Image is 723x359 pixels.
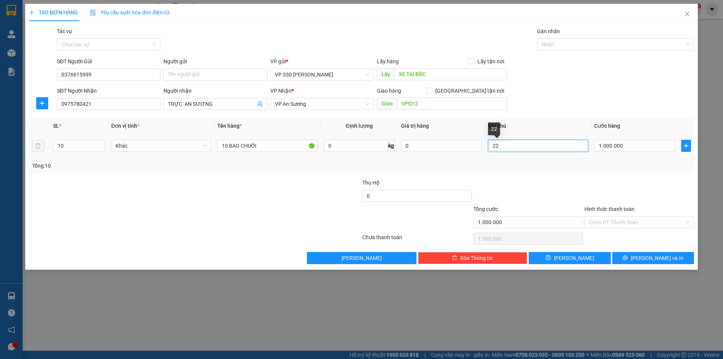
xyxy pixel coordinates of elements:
[397,98,507,110] input: Dọc đường
[460,254,493,262] span: Xóa Thông tin
[6,24,67,35] div: 0814316333
[90,9,169,15] span: Yêu cầu xuất hóa đơn điện tử
[488,122,500,135] div: 22
[217,123,242,129] span: Tên hàng
[362,180,380,186] span: Thu Hộ
[53,123,59,129] span: SL
[163,57,267,66] div: Người gửi
[346,123,373,129] span: Định lượng
[488,140,588,152] input: Ghi Chú
[32,140,44,152] button: delete
[72,26,158,52] span: CV [PERSON_NAME]
[32,162,279,170] div: Tổng: 10
[342,254,382,262] span: [PERSON_NAME]
[401,140,482,152] input: 0
[257,101,263,107] span: user-add
[36,97,48,109] button: plus
[72,30,83,38] span: DĐ:
[116,140,207,151] span: Khác
[485,119,591,133] th: Ghi chú
[57,57,160,66] div: SĐT Người Gửi
[163,87,267,95] div: Người nhận
[473,206,498,212] span: Tổng cước
[432,87,507,95] span: [GEOGRAPHIC_DATA] tận nơi
[29,9,78,15] span: TẠO ĐƠN HÀNG
[90,10,96,16] img: icon
[677,4,698,25] button: Close
[275,69,369,80] span: VP 330 Lê Duẫn
[684,11,690,17] span: close
[377,68,394,80] span: Lấy
[17,35,37,48] span: 330
[37,100,48,106] span: plus
[394,68,507,80] input: Dọc đường
[622,255,628,261] span: printer
[377,88,401,94] span: Giao hàng
[217,140,317,152] input: VD: Bàn, Ghế
[57,87,160,95] div: SĐT Người Nhận
[6,39,17,47] span: DĐ:
[72,6,158,15] div: VP An Sương
[682,143,691,149] span: plus
[401,123,429,129] span: Giá trị hàng
[57,28,72,34] label: Tác vụ
[554,254,594,262] span: [PERSON_NAME]
[377,98,397,110] span: Giao
[275,98,369,110] span: VP An Sương
[452,255,457,261] span: delete
[111,123,139,129] span: Đơn vị tính
[72,15,158,26] div: 0935149678
[546,255,551,261] span: save
[270,57,374,66] div: VP gửi
[474,57,507,66] span: Lấy tận nơi
[307,252,416,264] button: [PERSON_NAME]
[387,140,395,152] span: kg
[361,233,473,246] div: Chưa thanh toán
[631,254,683,262] span: [PERSON_NAME] và In
[72,7,90,15] span: Nhận:
[6,7,18,15] span: Gửi:
[681,140,691,152] button: plus
[594,123,620,129] span: Cước hàng
[537,28,560,34] label: Gán nhãn
[6,6,67,24] div: VP 330 [PERSON_NAME]
[584,206,635,212] label: Hình thức thanh toán
[270,88,291,94] span: VP Nhận
[612,252,694,264] button: printer[PERSON_NAME] và In
[29,10,34,15] span: plus
[529,252,610,264] button: save[PERSON_NAME]
[418,252,528,264] button: deleteXóa Thông tin
[377,58,399,64] span: Lấy hàng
